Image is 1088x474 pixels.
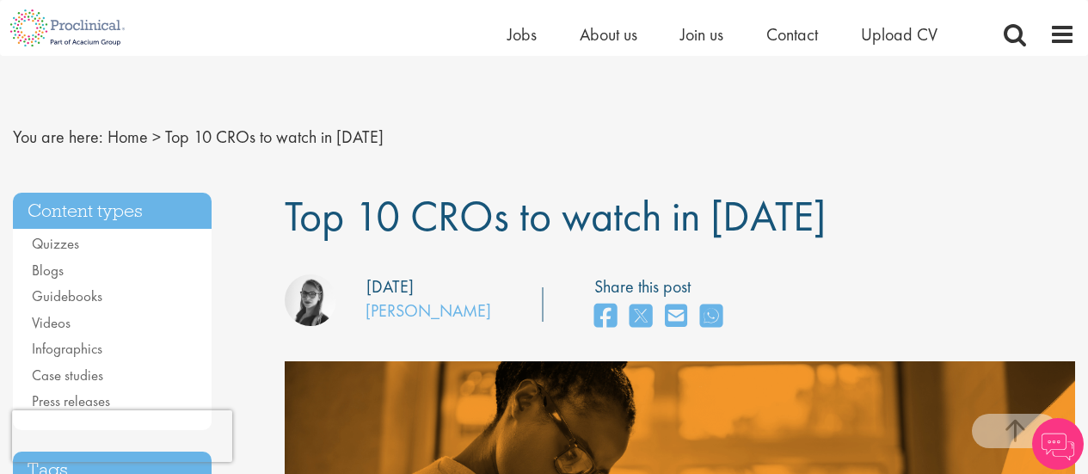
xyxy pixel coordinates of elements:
[152,126,161,148] span: >
[507,23,537,46] a: Jobs
[32,313,71,332] a: Videos
[32,286,102,305] a: Guidebooks
[13,126,103,148] span: You are here:
[32,391,110,410] a: Press releases
[32,234,79,253] a: Quizzes
[366,274,414,299] div: [DATE]
[594,274,731,299] label: Share this post
[285,274,336,326] img: Theodora Savlovschi - Wicks
[665,299,687,335] a: share on email
[32,339,102,358] a: Infographics
[700,299,722,335] a: share on whats app
[12,410,232,462] iframe: reCAPTCHA
[766,23,818,46] a: Contact
[580,23,637,46] a: About us
[285,188,826,243] span: Top 10 CROs to watch in [DATE]
[32,261,64,280] a: Blogs
[630,299,652,335] a: share on twitter
[861,23,937,46] a: Upload CV
[1032,418,1084,470] img: Chatbot
[594,299,617,335] a: share on facebook
[32,366,103,385] a: Case studies
[13,193,212,230] h3: Content types
[165,126,384,148] span: Top 10 CROs to watch in [DATE]
[680,23,723,46] a: Join us
[108,126,148,148] a: breadcrumb link
[366,299,491,322] a: [PERSON_NAME]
